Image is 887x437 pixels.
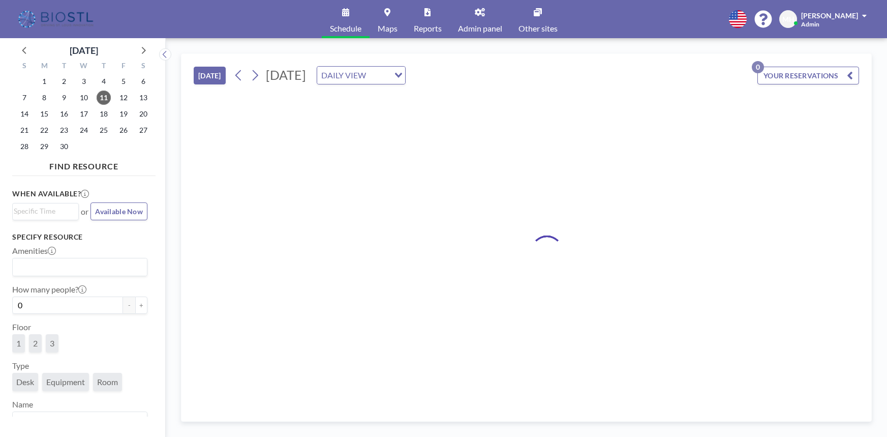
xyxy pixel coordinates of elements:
span: Desk [16,377,34,387]
span: Tuesday, September 2, 2025 [57,74,71,89]
button: + [135,297,147,314]
span: Monday, September 29, 2025 [37,139,51,154]
span: Other sites [518,24,558,33]
input: Search for option [14,206,73,217]
span: 2 [33,338,38,348]
span: [PERSON_NAME] [801,11,858,20]
h3: Specify resource [12,232,147,242]
span: Friday, September 12, 2025 [116,91,131,105]
span: Sunday, September 14, 2025 [17,107,32,121]
span: Available Now [95,207,143,216]
span: Sunday, September 28, 2025 [17,139,32,154]
span: Thursday, September 11, 2025 [97,91,111,105]
span: Schedule [330,24,361,33]
span: [DATE] [266,67,306,82]
span: DAILY VIEW [319,69,368,82]
span: Maps [378,24,397,33]
label: Name [12,399,33,410]
span: Sunday, September 21, 2025 [17,123,32,137]
span: Wednesday, September 10, 2025 [77,91,91,105]
input: Search for option [14,260,141,274]
label: Floor [12,322,31,332]
span: Equipment [46,377,85,387]
span: Room [97,377,118,387]
span: Wednesday, September 24, 2025 [77,123,91,137]
span: Tuesday, September 9, 2025 [57,91,71,105]
p: 0 [752,61,764,73]
button: [DATE] [194,67,226,84]
span: MH [782,15,794,24]
span: Thursday, September 4, 2025 [97,74,111,89]
input: Search for option [14,414,141,427]
span: Saturday, September 20, 2025 [136,107,150,121]
label: Amenities [12,246,56,256]
span: Saturday, September 13, 2025 [136,91,150,105]
button: YOUR RESERVATIONS0 [757,67,859,84]
span: Monday, September 22, 2025 [37,123,51,137]
div: Search for option [13,203,78,219]
span: Tuesday, September 23, 2025 [57,123,71,137]
div: S [133,60,153,73]
span: Wednesday, September 17, 2025 [77,107,91,121]
img: organization-logo [16,9,97,30]
div: Search for option [13,258,147,276]
span: or [81,207,88,217]
div: Search for option [13,412,147,429]
span: Admin panel [458,24,502,33]
span: Saturday, September 6, 2025 [136,74,150,89]
div: F [113,60,133,73]
div: W [74,60,94,73]
button: - [123,297,135,314]
div: [DATE] [70,43,98,57]
h4: FIND RESOURCE [12,157,156,171]
span: Tuesday, September 30, 2025 [57,139,71,154]
label: How many people? [12,284,86,295]
span: Saturday, September 27, 2025 [136,123,150,137]
div: T [54,60,74,73]
span: Sunday, September 7, 2025 [17,91,32,105]
label: Type [12,361,29,371]
span: Tuesday, September 16, 2025 [57,107,71,121]
span: Wednesday, September 3, 2025 [77,74,91,89]
span: Thursday, September 18, 2025 [97,107,111,121]
span: Reports [414,24,442,33]
span: Admin [801,20,819,28]
span: 1 [16,338,21,348]
div: M [35,60,54,73]
span: 3 [50,338,54,348]
div: T [94,60,113,73]
span: Thursday, September 25, 2025 [97,123,111,137]
span: Monday, September 15, 2025 [37,107,51,121]
div: Search for option [317,67,405,84]
span: Monday, September 8, 2025 [37,91,51,105]
button: Available Now [90,202,147,220]
div: S [15,60,35,73]
span: Friday, September 19, 2025 [116,107,131,121]
span: Friday, September 5, 2025 [116,74,131,89]
span: Friday, September 26, 2025 [116,123,131,137]
input: Search for option [369,69,388,82]
span: Monday, September 1, 2025 [37,74,51,89]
